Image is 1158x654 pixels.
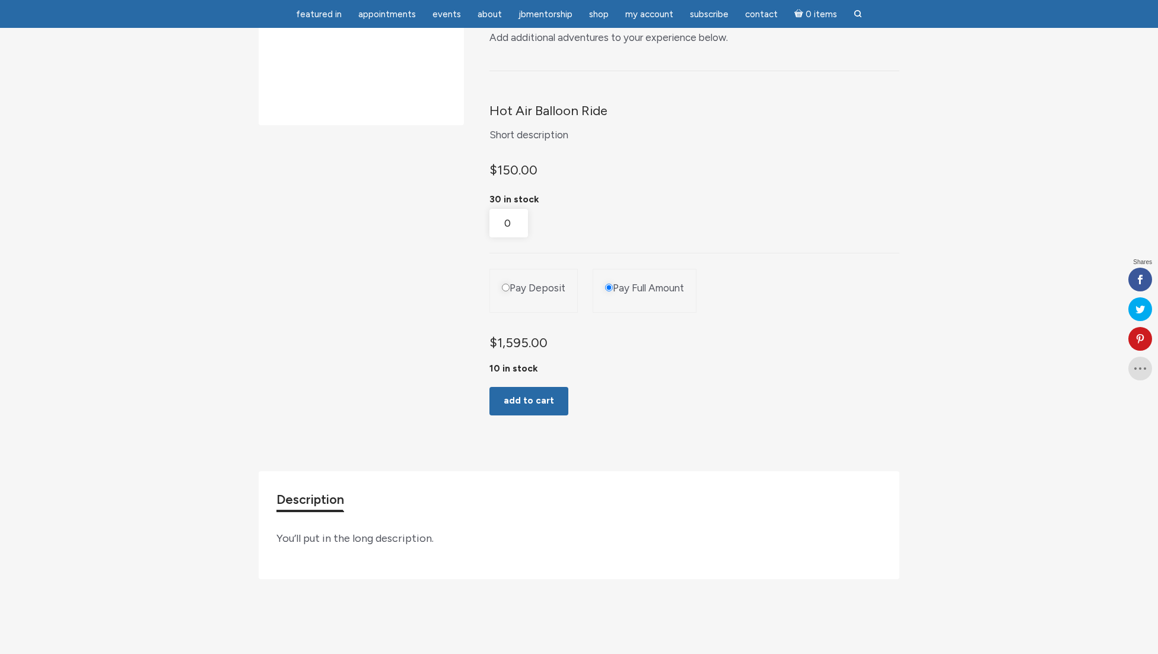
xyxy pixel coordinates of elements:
label: Pay Full Amount [613,281,684,296]
label: Pay Deposit [510,281,565,296]
span: Shop [589,9,609,20]
p: Short description [489,126,899,144]
a: JBMentorship [511,3,580,26]
a: featured in [289,3,349,26]
a: Shop [582,3,616,26]
span: Subscribe [690,9,728,20]
span: Events [432,9,461,20]
a: Description [276,489,344,510]
i: Cart [794,9,806,20]
span: featured in [296,9,342,20]
span: JBMentorship [518,9,572,20]
span: Hot Air Balloon Ride [489,103,607,119]
a: About [470,3,509,26]
p: Add additional adventures to your experience below. [489,28,899,47]
p: 30 in stock [489,191,899,209]
a: Contact [738,3,785,26]
p: You’ll put in the long description. [276,530,882,547]
span: 1,595.00 [489,335,548,350]
a: Subscribe [683,3,736,26]
span: Contact [745,9,778,20]
a: My Account [618,3,680,26]
span: 150.00 [489,162,537,177]
button: Add to cart [489,387,568,415]
input: Product quantity [489,209,528,238]
span: $ [489,335,497,350]
span: 0 items [806,10,837,19]
span: Appointments [358,9,416,20]
a: Cart0 items [787,2,844,26]
span: $ [489,162,497,177]
span: My Account [625,9,673,20]
span: About [478,9,502,20]
a: Appointments [351,3,423,26]
span: Shares [1133,259,1152,265]
a: Events [425,3,468,26]
p: 10 in stock [489,364,899,373]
